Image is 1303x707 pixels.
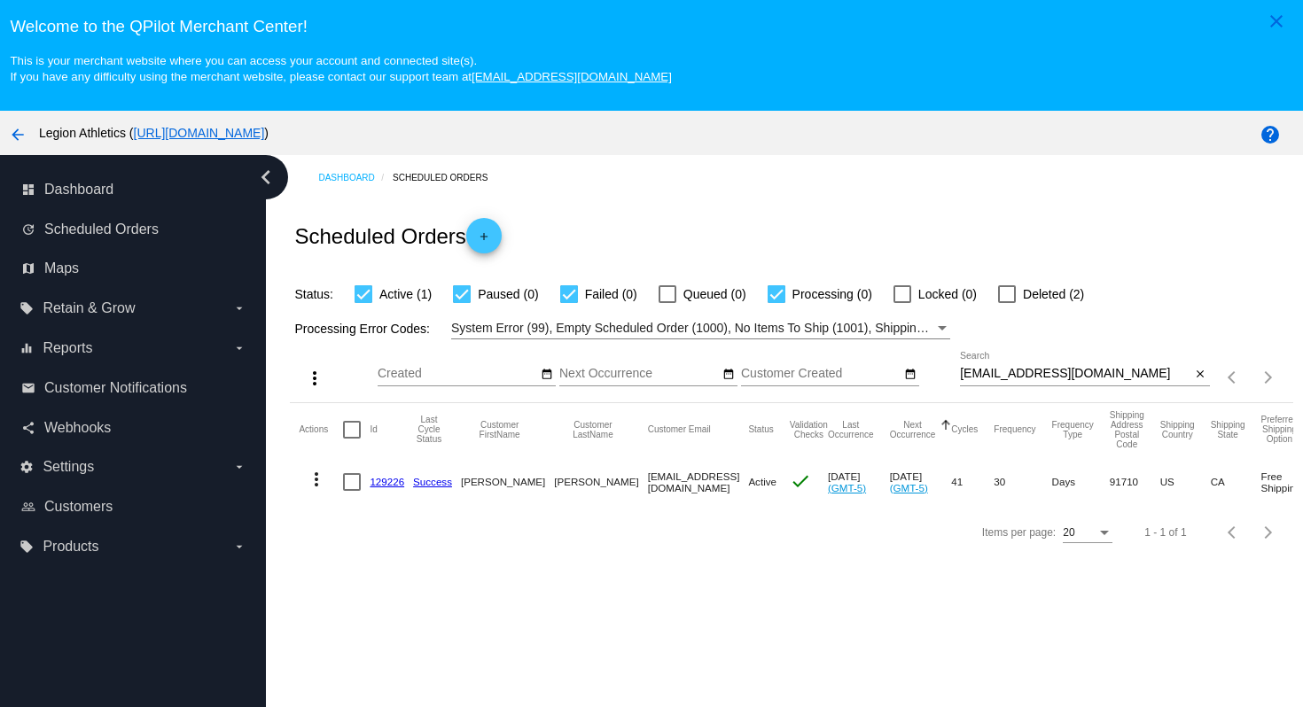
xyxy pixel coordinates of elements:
span: Failed (0) [585,284,637,305]
span: Webhooks [44,420,111,436]
button: Previous page [1215,515,1251,550]
input: Search [960,367,1191,381]
button: Change sorting for ShippingPostcode [1110,410,1144,449]
mat-cell: US [1160,456,1211,508]
span: Products [43,539,98,555]
mat-cell: [DATE] [828,456,890,508]
button: Change sorting for FrequencyType [1052,420,1094,439]
button: Change sorting for NextOccurrenceUtc [890,420,936,439]
a: [URL][DOMAIN_NAME] [134,126,265,140]
button: Next page [1251,360,1286,395]
i: update [21,222,35,237]
button: Change sorting for PreferredShippingOption [1261,415,1299,444]
mat-header-cell: Validation Checks [790,403,828,456]
a: (GMT-5) [828,482,866,493]
i: equalizer [20,341,34,355]
a: Scheduled Orders [393,164,503,191]
span: Legion Athletics ( ) [39,126,269,140]
i: arrow_drop_down [232,341,246,355]
button: Change sorting for CustomerLastName [554,420,631,439]
h3: Welcome to the QPilot Merchant Center! [10,17,1292,36]
button: Previous page [1215,360,1251,395]
mat-cell: 30 [994,456,1051,508]
mat-icon: date_range [541,368,553,382]
button: Change sorting for Cycles [951,424,978,435]
input: Next Occurrence [559,367,719,381]
i: local_offer [20,540,34,554]
i: arrow_drop_down [232,460,246,474]
button: Clear [1191,365,1210,384]
i: arrow_drop_down [232,540,246,554]
i: people_outline [21,500,35,514]
button: Change sorting for Frequency [994,424,1035,435]
a: share Webhooks [21,414,246,442]
div: Items per page: [982,526,1056,539]
mat-icon: close [1266,11,1287,32]
a: Dashboard [318,164,393,191]
mat-cell: [PERSON_NAME] [554,456,647,508]
span: Queued (0) [683,284,746,305]
mat-icon: add [473,230,495,252]
span: Status: [294,287,333,301]
a: people_outline Customers [21,493,246,521]
mat-icon: date_range [904,368,917,382]
small: This is your merchant website where you can access your account and connected site(s). If you hav... [10,54,671,83]
mat-select: Items per page: [1063,527,1112,540]
i: email [21,381,35,395]
input: Customer Created [741,367,901,381]
mat-cell: Days [1052,456,1110,508]
span: Reports [43,340,92,356]
span: Processing Error Codes: [294,322,430,336]
mat-icon: arrow_back [7,124,28,145]
span: Customer Notifications [44,380,187,396]
button: Change sorting for ShippingState [1211,420,1245,439]
i: map [21,261,35,276]
span: Scheduled Orders [44,221,159,237]
button: Change sorting for LastOccurrenceUtc [828,420,874,439]
input: Created [378,367,537,381]
span: Active (1) [379,284,432,305]
mat-cell: CA [1211,456,1261,508]
a: Success [413,476,452,487]
span: Deleted (2) [1023,284,1084,305]
mat-icon: help [1260,124,1281,145]
span: Retain & Grow [43,300,135,316]
mat-header-cell: Actions [299,403,343,456]
mat-icon: more_vert [304,368,325,389]
a: map Maps [21,254,246,283]
mat-cell: [PERSON_NAME] [461,456,554,508]
button: Change sorting for Status [748,424,773,435]
button: Change sorting for Id [370,424,377,435]
span: Active [748,476,776,487]
button: Change sorting for CustomerEmail [648,424,711,435]
span: Dashboard [44,182,113,198]
i: share [21,421,35,435]
a: update Scheduled Orders [21,215,246,244]
mat-icon: more_vert [306,469,327,490]
mat-cell: 41 [951,456,994,508]
mat-icon: close [1194,368,1206,382]
mat-cell: [EMAIL_ADDRESS][DOMAIN_NAME] [648,456,749,508]
mat-cell: [DATE] [890,456,952,508]
a: dashboard Dashboard [21,175,246,204]
span: Processing (0) [792,284,872,305]
span: Locked (0) [918,284,977,305]
i: settings [20,460,34,474]
div: 1 - 1 of 1 [1144,526,1186,539]
span: 20 [1063,526,1074,539]
i: chevron_left [252,163,280,191]
a: (GMT-5) [890,482,928,493]
button: Change sorting for ShippingCountry [1160,420,1195,439]
mat-icon: check [790,470,811,492]
button: Change sorting for LastProcessingCycleId [413,415,445,444]
span: Customers [44,499,113,515]
a: email Customer Notifications [21,374,246,402]
span: Maps [44,260,79,276]
button: Change sorting for CustomerFirstName [461,420,538,439]
a: [EMAIL_ADDRESS][DOMAIN_NAME] [472,70,672,83]
mat-cell: 91710 [1110,456,1160,508]
span: Settings [43,459,94,475]
button: Next page [1251,515,1286,550]
i: local_offer [20,301,34,315]
h2: Scheduled Orders [294,218,501,253]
